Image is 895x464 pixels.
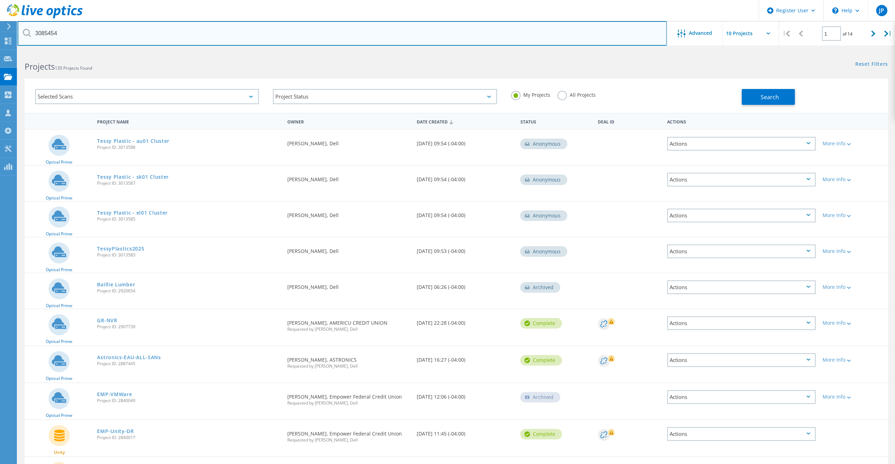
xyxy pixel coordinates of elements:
[881,21,895,46] div: |
[667,390,816,404] div: Actions
[823,177,884,182] div: More Info
[97,253,280,257] span: Project ID: 3013583
[55,65,92,71] span: 135 Projects Found
[287,401,409,405] span: Requested by [PERSON_NAME], Dell
[520,355,562,366] div: Complete
[823,213,884,218] div: More Info
[97,246,144,251] a: TessyPlastics2025
[97,362,280,366] span: Project ID: 2887445
[46,376,72,381] span: Optical Prime
[843,31,852,37] span: of 14
[46,232,72,236] span: Optical Prime
[283,130,413,153] div: [PERSON_NAME], Dell
[97,181,280,185] span: Project ID: 3013587
[517,115,594,128] div: Status
[832,7,838,14] svg: \n
[97,429,134,434] a: EMP-Unity-DR
[97,174,169,179] a: Tessy Plastic - sk01 Cluster
[283,309,413,338] div: [PERSON_NAME], AMERICU CREDIT UNION
[97,145,280,150] span: Project ID: 3013588
[413,346,517,369] div: [DATE] 16:27 (-04:00)
[520,246,567,257] div: Anonymous
[18,21,667,46] input: Search projects by name, owner, ID, company, etc
[287,438,409,442] span: Requested by [PERSON_NAME], Dell
[97,282,135,287] a: Baillie Lumber
[779,21,793,46] div: |
[46,304,72,308] span: Optical Prime
[413,309,517,332] div: [DATE] 22:28 (-04:00)
[97,325,280,329] span: Project ID: 2907739
[97,289,280,293] span: Project ID: 2920654
[283,383,413,412] div: [PERSON_NAME], Empower Federal Credit Union
[413,130,517,153] div: [DATE] 09:54 (-04:00)
[283,237,413,261] div: [PERSON_NAME], Dell
[54,450,65,455] span: Unity
[413,383,517,406] div: [DATE] 12:06 (-04:00)
[287,327,409,331] span: Requested by [PERSON_NAME], Dell
[283,420,413,449] div: [PERSON_NAME], Empower Federal Credit Union
[520,282,560,293] div: Archived
[413,202,517,225] div: [DATE] 09:54 (-04:00)
[413,166,517,189] div: [DATE] 09:54 (-04:00)
[823,320,884,325] div: More Info
[667,316,816,330] div: Actions
[283,166,413,189] div: [PERSON_NAME], Dell
[97,318,117,323] a: GR-NVR
[283,273,413,297] div: [PERSON_NAME], Dell
[97,399,280,403] span: Project ID: 2840049
[520,139,567,149] div: Anonymous
[667,280,816,294] div: Actions
[823,285,884,290] div: More Info
[689,31,712,36] span: Advanced
[520,210,567,221] div: Anonymous
[667,244,816,258] div: Actions
[97,392,132,397] a: EMP-VMWare
[594,115,663,128] div: Deal Id
[520,174,567,185] div: Anonymous
[520,392,560,402] div: Archived
[46,413,72,418] span: Optical Prime
[761,93,779,101] span: Search
[667,173,816,186] div: Actions
[667,353,816,367] div: Actions
[823,394,884,399] div: More Info
[557,91,596,97] label: All Projects
[823,357,884,362] div: More Info
[879,8,884,13] span: JP
[283,346,413,375] div: [PERSON_NAME], ASTRONICS
[667,427,816,441] div: Actions
[667,209,816,222] div: Actions
[287,364,409,368] span: Requested by [PERSON_NAME], Dell
[667,137,816,151] div: Actions
[742,89,795,105] button: Search
[97,210,168,215] a: Tessy Plastic - el01 Cluster
[520,429,562,439] div: Complete
[511,91,550,97] label: My Projects
[823,249,884,254] div: More Info
[520,318,562,329] div: Complete
[273,89,497,104] div: Project Status
[664,115,819,128] div: Actions
[25,61,55,72] b: Projects
[46,160,72,164] span: Optical Prime
[46,339,72,344] span: Optical Prime
[413,273,517,297] div: [DATE] 06:26 (-04:00)
[94,115,283,128] div: Project Name
[855,62,888,68] a: Reset Filters
[413,237,517,261] div: [DATE] 09:53 (-04:00)
[97,436,280,440] span: Project ID: 2840017
[413,420,517,443] div: [DATE] 11:45 (-04:00)
[46,196,72,200] span: Optical Prime
[46,268,72,272] span: Optical Prime
[283,115,413,128] div: Owner
[35,89,259,104] div: Selected Scans
[283,202,413,225] div: [PERSON_NAME], Dell
[413,115,517,128] div: Date Created
[97,355,161,360] a: Astronics-EAU-ALL-SANs
[823,141,884,146] div: More Info
[97,217,280,221] span: Project ID: 3013585
[7,15,83,20] a: Live Optics Dashboard
[97,139,170,144] a: Tessy Plastic - au01 Cluster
